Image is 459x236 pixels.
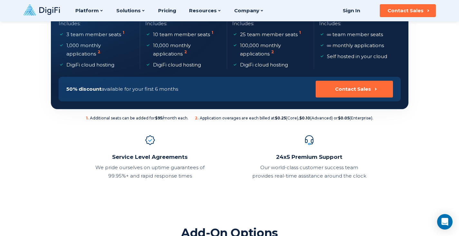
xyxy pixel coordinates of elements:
p: team member seats [327,30,383,39]
p: 25 team member seats [240,30,302,39]
div: Open Intercom Messenger [437,214,453,230]
span: Application overages are each billed at (Core), (Advanced) or (Enterprise). [195,116,373,121]
p: Includes: [232,19,254,28]
span: 50% discount [66,86,101,92]
p: DigiFi cloud hosting [153,61,201,69]
sup: 1 [123,30,124,35]
sup: 1 . [86,116,89,120]
b: $0.25 [275,116,286,120]
p: Includes: [319,19,341,28]
a: Sign In [335,4,368,17]
p: 1,000 monthly applications [66,41,134,58]
b: $95 [155,116,162,120]
p: Our world-class customer success team provides real-time assistance around the clock [252,163,366,180]
button: Contact Sales [380,4,436,17]
sup: 2 [98,49,100,54]
b: $0.10 [299,116,310,120]
p: We pride ourselves on uptime guarantees of 99.95%+ and rapid response times [93,163,207,180]
button: Contact Sales [316,81,393,97]
span: Additional seats can be added for /month each. [86,116,188,121]
sup: 1 [299,30,301,35]
p: DigiFi cloud hosting [66,61,114,69]
h2: Service Level Agreements [93,153,207,161]
div: Contact Sales [335,86,371,92]
sup: 2 . [195,116,198,120]
p: DigiFi cloud hosting [240,61,288,69]
h2: 24x5 Premium Support [252,153,366,161]
div: Contact Sales [387,7,424,14]
p: Self hosted in your cloud [327,52,387,61]
b: $0.05 [338,116,349,120]
p: 100,000 monthly applications [240,41,307,58]
sup: 2 [184,49,187,54]
sup: 1 [212,30,213,35]
p: monthly applications [327,41,384,50]
p: 10 team member seats [153,30,215,39]
p: 10,000 monthly applications [153,41,220,58]
p: available for your first 6 months [66,85,178,93]
sup: 2 [271,49,274,54]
